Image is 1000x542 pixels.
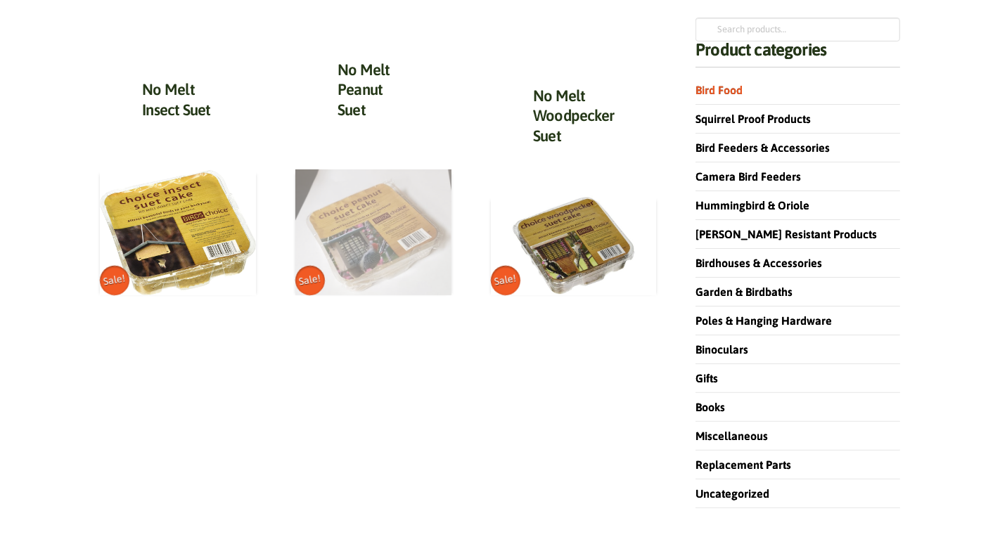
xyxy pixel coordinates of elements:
a: Garden & Birdbaths [695,285,793,298]
a: No Melt Peanut Suet [338,60,390,119]
a: Uncategorized [695,487,769,500]
a: Binoculars [695,343,748,356]
a: Squirrel Proof Products [695,112,811,125]
a: Bird Food [695,84,743,96]
a: Miscellaneous [695,430,768,442]
a: Bird Feeders & Accessories [695,141,830,154]
input: Search products… [695,18,900,41]
span: Sale! [489,264,523,298]
a: Replacement Parts [695,458,791,471]
a: Birdhouses & Accessories [695,257,822,269]
h4: Product categories [695,41,900,67]
span: Sale! [98,264,132,298]
a: [PERSON_NAME] Resistant Products [695,228,877,240]
a: Gifts [695,372,718,385]
a: Books [695,401,725,413]
a: Hummingbird & Oriole [695,199,809,212]
a: No Melt Woodpecker Suet [533,86,614,145]
span: Sale! [293,264,328,298]
a: No Melt Insect Suet [142,80,211,119]
a: Poles & Hanging Hardware [695,314,832,327]
a: Camera Bird Feeders [695,170,801,183]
